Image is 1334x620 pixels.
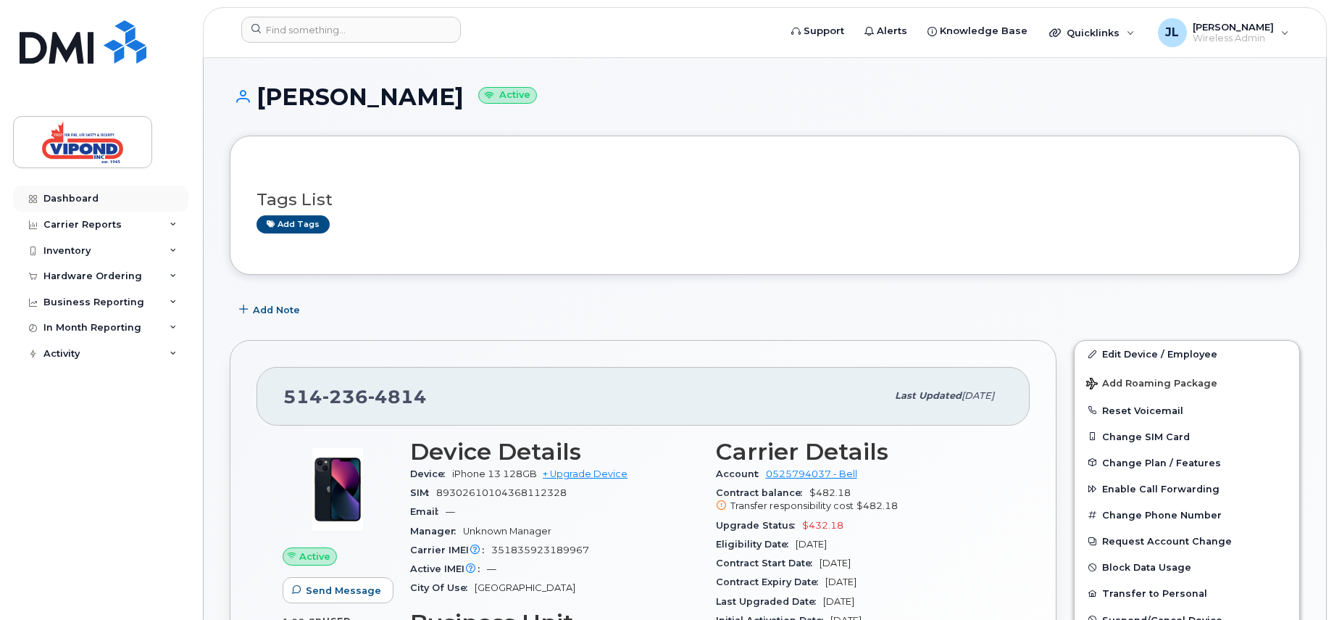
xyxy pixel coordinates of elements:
[478,87,537,104] small: Active
[463,526,551,537] span: Unknown Manager
[487,563,496,574] span: —
[257,191,1273,209] h3: Tags List
[257,215,330,233] a: Add tags
[410,506,446,517] span: Email
[230,297,312,323] button: Add Note
[475,582,575,593] span: [GEOGRAPHIC_DATA]
[299,550,330,563] span: Active
[716,487,1004,513] span: $482.18
[796,539,827,550] span: [DATE]
[716,596,823,607] span: Last Upgraded Date
[1075,554,1299,580] button: Block Data Usage
[823,596,854,607] span: [DATE]
[322,386,368,408] span: 236
[716,520,802,531] span: Upgrade Status
[283,386,427,408] span: 514
[436,487,567,498] span: 89302610104368112328
[1075,423,1299,450] button: Change SIM Card
[802,520,843,531] span: $432.18
[410,468,452,479] span: Device
[1075,450,1299,476] button: Change Plan / Features
[1075,502,1299,528] button: Change Phone Number
[716,439,1004,465] h3: Carrier Details
[716,468,766,479] span: Account
[1075,580,1299,606] button: Transfer to Personal
[368,386,427,408] span: 4814
[962,390,994,401] span: [DATE]
[1075,476,1299,502] button: Enable Call Forwarding
[306,584,381,598] span: Send Message
[452,468,537,479] span: iPhone 13 128GB
[543,468,628,479] a: + Upgrade Device
[856,500,898,511] span: $482.18
[253,303,300,317] span: Add Note
[410,439,699,465] h3: Device Details
[1075,528,1299,554] button: Request Account Change
[446,506,455,517] span: —
[410,526,463,537] span: Manager
[1075,397,1299,423] button: Reset Voicemail
[766,468,857,479] a: 0525794037 - Bell
[491,545,589,555] span: 351835923189967
[716,576,825,587] span: Contract Expiry Date
[294,446,381,533] img: image20231002-3703462-1ig824h.jpeg
[730,500,854,511] span: Transfer responsibility cost
[820,558,851,569] span: [DATE]
[410,563,487,574] span: Active IMEI
[1102,484,1220,495] span: Enable Call Forwarding
[410,487,436,498] span: SIM
[410,545,491,555] span: Carrier IMEI
[1075,368,1299,397] button: Add Roaming Package
[716,487,809,498] span: Contract balance
[716,539,796,550] span: Eligibility Date
[283,577,393,603] button: Send Message
[1075,341,1299,367] a: Edit Device / Employee
[895,390,962,401] span: Last updated
[825,576,856,587] span: [DATE]
[1102,457,1221,468] span: Change Plan / Features
[1086,378,1217,392] span: Add Roaming Package
[230,84,1300,109] h1: [PERSON_NAME]
[716,558,820,569] span: Contract Start Date
[410,582,475,593] span: City Of Use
